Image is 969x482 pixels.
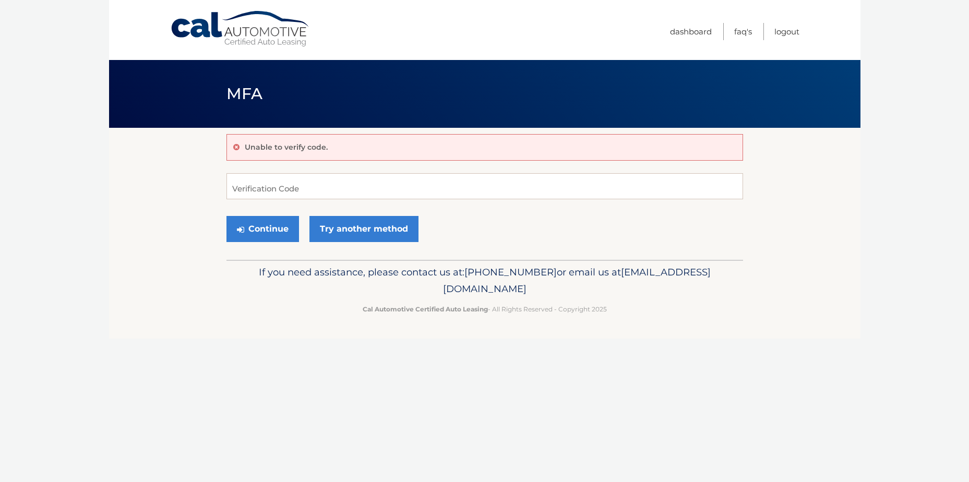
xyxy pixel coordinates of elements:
[774,23,799,40] a: Logout
[170,10,311,47] a: Cal Automotive
[226,84,263,103] span: MFA
[670,23,712,40] a: Dashboard
[443,266,711,295] span: [EMAIL_ADDRESS][DOMAIN_NAME]
[734,23,752,40] a: FAQ's
[226,216,299,242] button: Continue
[233,304,736,315] p: - All Rights Reserved - Copyright 2025
[245,142,328,152] p: Unable to verify code.
[309,216,418,242] a: Try another method
[226,173,743,199] input: Verification Code
[233,264,736,297] p: If you need assistance, please contact us at: or email us at
[464,266,557,278] span: [PHONE_NUMBER]
[363,305,488,313] strong: Cal Automotive Certified Auto Leasing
